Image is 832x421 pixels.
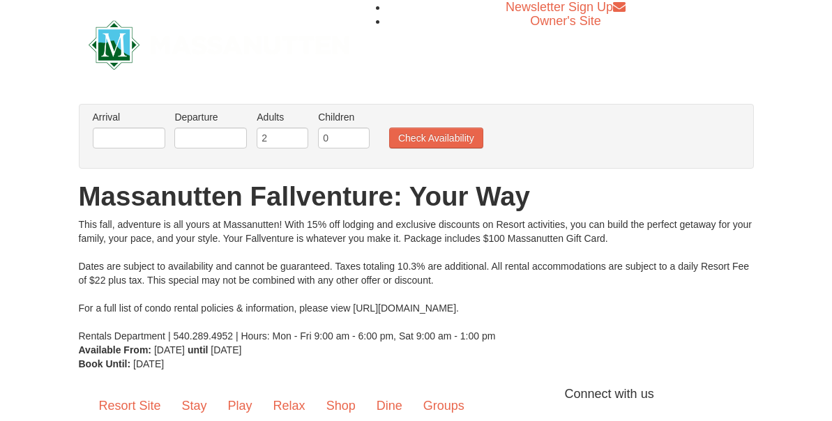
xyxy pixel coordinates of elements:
[89,20,349,70] img: Massanutten Resort Logo
[257,110,308,124] label: Adults
[318,110,370,124] label: Children
[389,128,483,148] button: Check Availability
[133,358,164,369] span: [DATE]
[79,358,131,369] strong: Book Until:
[530,14,600,28] a: Owner's Site
[93,110,165,124] label: Arrival
[211,344,241,355] span: [DATE]
[154,344,185,355] span: [DATE]
[79,217,754,343] div: This fall, adventure is all yours at Massanutten! With 15% off lodging and exclusive discounts on...
[79,183,754,210] h1: Massanutten Fallventure: Your Way
[174,110,247,124] label: Departure
[79,344,152,355] strong: Available From:
[188,344,209,355] strong: until
[89,26,349,59] a: Massanutten Resort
